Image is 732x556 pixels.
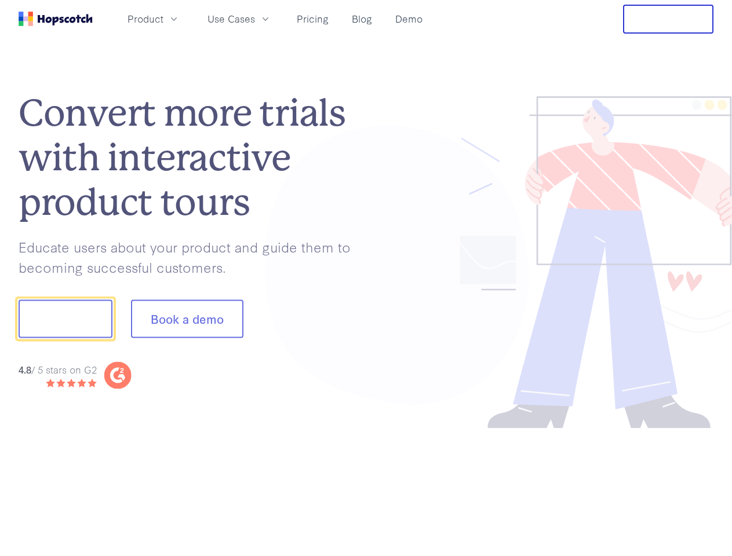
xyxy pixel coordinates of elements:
button: Use Cases [201,9,278,28]
a: Home [19,12,93,26]
a: Pricing [292,9,333,28]
button: Free Trial [623,5,713,34]
button: Product [121,9,187,28]
a: Demo [391,9,427,28]
h1: Convert more trials with interactive product tours [19,91,366,224]
button: Show me! [19,300,112,338]
span: Use Cases [207,12,255,26]
a: Blog [347,9,377,28]
strong: 4.8 [19,362,31,375]
div: / 5 stars on G2 [19,362,97,376]
button: Book a demo [131,300,243,338]
p: Educate users about your product and guide them to becoming successful customers. [19,236,366,276]
span: Product [128,12,163,26]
